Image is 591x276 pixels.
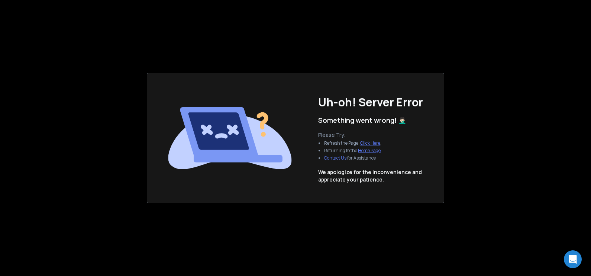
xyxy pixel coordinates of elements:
[360,140,380,146] a: Click Here
[318,169,422,183] p: We apologize for the inconvenience and appreciate your patience.
[318,131,388,139] p: Please Try:
[324,148,382,154] li: Returning to the .
[318,115,406,125] p: Something went wrong! 🤦🏻‍♂️
[324,155,346,161] button: Contact Us
[358,147,381,154] a: Home Page
[564,250,582,268] div: Open Intercom Messenger
[324,155,382,161] li: for Assistance
[318,96,423,109] h1: Uh-oh! Server Error
[324,140,382,146] li: Refresh the Page, .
